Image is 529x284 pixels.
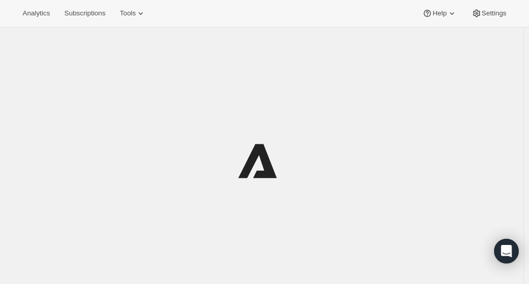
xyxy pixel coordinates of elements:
[120,9,136,17] span: Tools
[482,9,506,17] span: Settings
[494,239,519,263] div: Open Intercom Messenger
[58,6,111,21] button: Subscriptions
[16,6,56,21] button: Analytics
[114,6,152,21] button: Tools
[416,6,463,21] button: Help
[64,9,105,17] span: Subscriptions
[23,9,50,17] span: Analytics
[465,6,513,21] button: Settings
[432,9,446,17] span: Help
